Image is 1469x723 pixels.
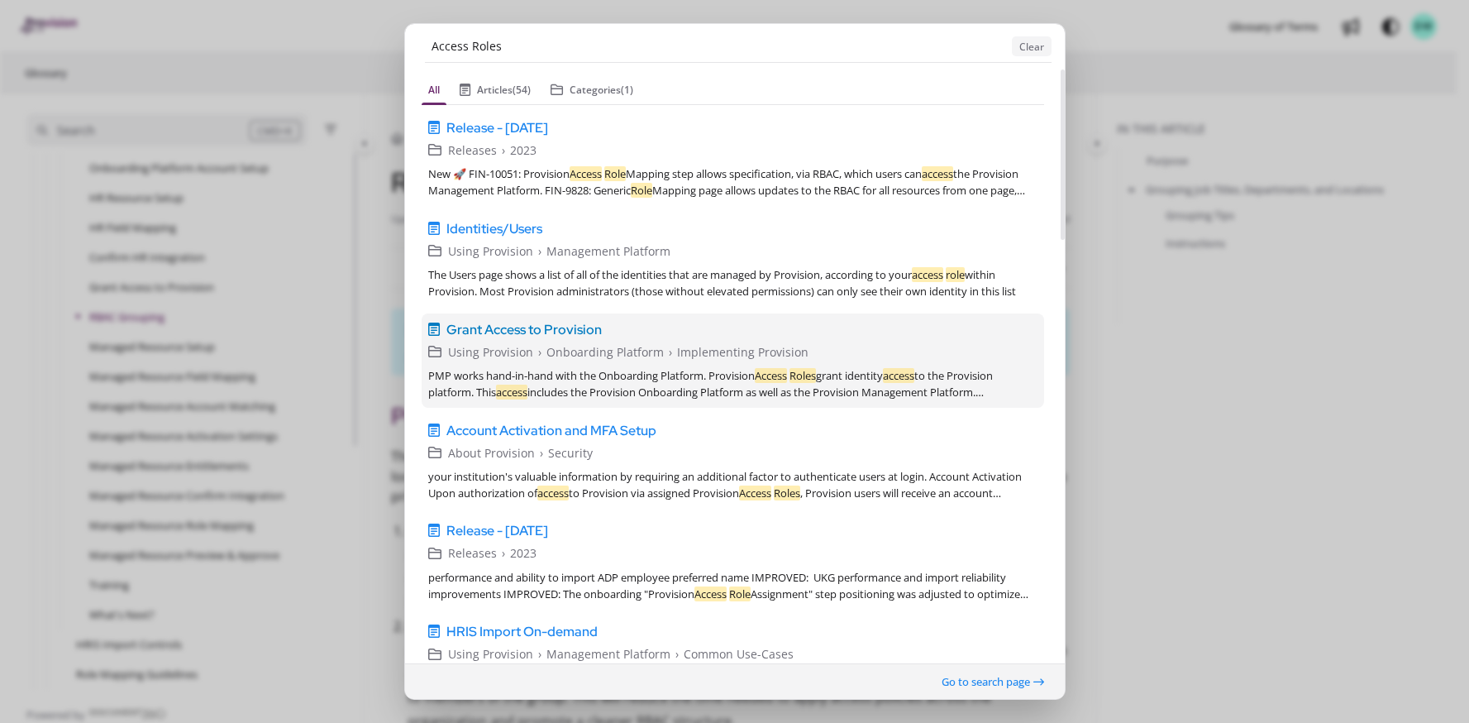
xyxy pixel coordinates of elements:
em: access [883,368,914,383]
span: Management Platform [546,645,670,663]
span: Implementing Provision [677,342,808,361]
button: All [422,76,446,105]
span: Grant Access to Provision [446,319,602,339]
span: About Provision [448,443,535,462]
em: Access [694,587,727,601]
span: Release - [DATE] [446,521,548,541]
div: PMP works hand-in-hand with the Onboarding Platform. Provision grant identity to the Provision pl... [428,367,1037,400]
span: Management Platform [546,242,670,260]
span: Using Provision [448,342,533,361]
span: Identities/Users [446,218,542,238]
span: Security [548,443,593,462]
span: 2023 [510,544,537,563]
em: Role [729,587,751,601]
em: access [922,166,953,181]
em: access [912,267,943,282]
a: Grant Access to ProvisionUsing Provision›Onboarding Platform›Implementing ProvisionPMP works hand... [422,313,1044,407]
span: Common Use-Cases [684,645,794,663]
em: role [946,267,965,282]
em: access [496,385,527,400]
span: Releases [448,141,497,159]
button: Categories [544,76,640,105]
div: performance and ability to import ADP employee preferred name IMPROVED: UKG performance and impor... [428,569,1037,602]
span: Releases [448,544,497,563]
em: access [537,486,569,500]
a: HRIS Import On-demandUsing Provision›Management Platform›Common Use-CasesHRIS Employee import tas... [422,615,1044,710]
a: Identities/UsersUsing Provision›Management PlatformThe Users page shows a list of all of the iden... [422,212,1044,306]
span: (1) [621,83,633,97]
span: Release - [DATE] [446,117,548,137]
em: Role [604,166,626,181]
a: Account Activation and MFA SetupAbout Provision›Securityyour institution's valuable information b... [422,414,1044,508]
em: Roles [774,486,800,500]
span: › [538,342,541,361]
em: Access [755,368,787,383]
em: Access [570,166,602,181]
em: Role [631,183,652,198]
div: New 🚀 FIN-10051: Provision Mapping step allows specification, via RBAC, which users can the Provi... [428,165,1037,199]
span: Onboarding Platform [546,342,664,361]
span: › [502,141,505,159]
span: (54) [513,83,531,97]
button: Go to search page [941,673,1045,691]
span: › [538,242,541,260]
span: Using Provision [448,645,533,663]
span: › [669,342,672,361]
button: Clear [1012,36,1052,56]
span: › [540,443,543,462]
div: your institution's valuable information by requiring an additional factor to authenticate users a... [428,468,1037,501]
span: 2023 [510,141,537,159]
span: › [675,645,679,663]
button: Articles [453,76,537,105]
span: HRIS Import On-demand [446,622,598,642]
em: Access [739,486,771,500]
span: Account Activation and MFA Setup [446,420,656,440]
input: Enter Keywords [425,31,1005,62]
a: Release - [DATE]Releases›2023New 🚀 FIN-10051: ProvisionAccess RoleMapping step allows specificati... [422,111,1044,205]
span: Using Provision [448,242,533,260]
em: Roles [789,368,816,383]
span: › [538,645,541,663]
span: › [502,544,505,563]
div: The Users page shows a list of all of the identities that are managed by Provision, according to ... [428,266,1037,299]
a: Release - [DATE]Releases›2023performance and ability to import ADP employee preferred name IMPROV... [422,515,1044,609]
